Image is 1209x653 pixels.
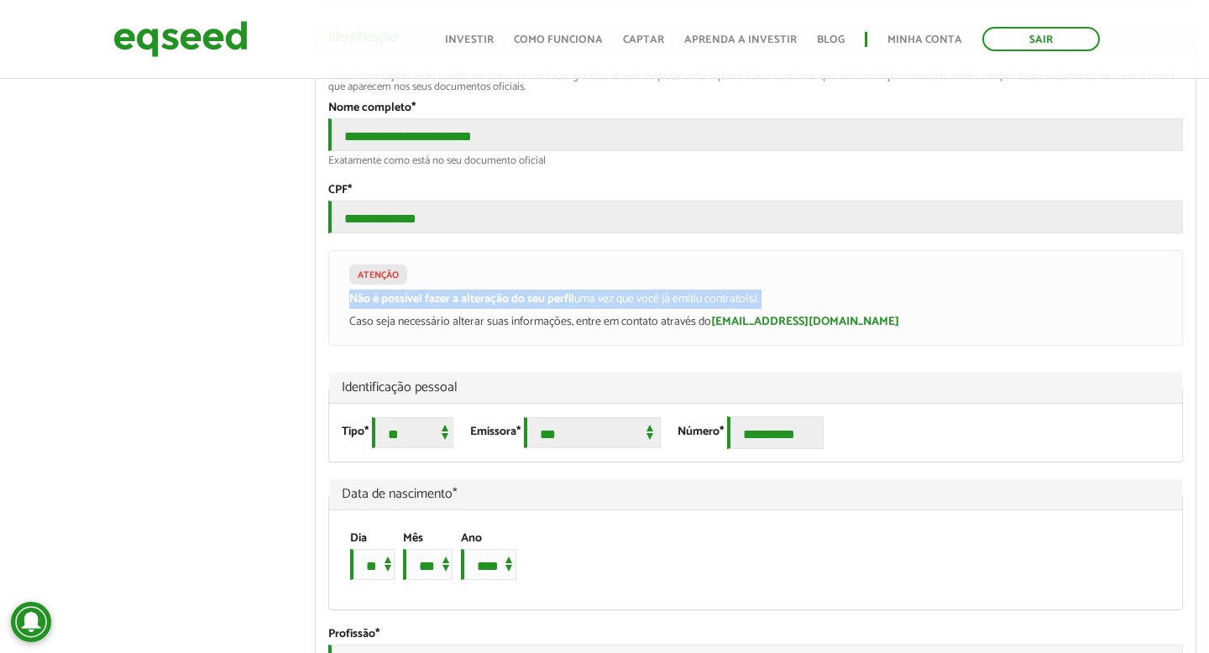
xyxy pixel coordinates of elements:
strong: Não é possível fazer a alteração do seu perfil [349,290,574,309]
span: Este campo é obrigatório. [720,422,724,441]
a: Blog [817,34,845,45]
span: Identificação pessoal [342,381,1170,394]
span: Este campo é obrigatório. [348,180,352,200]
div: Essas informações serão usadas em todos os contratos gerados através da plataforma EqSeed. Favor ... [328,71,1183,92]
div: Exatamente como está no seu documento oficial [328,155,1183,166]
label: Número [678,426,724,438]
span: Este campo é obrigatório. [364,422,369,441]
a: [EMAIL_ADDRESS][DOMAIN_NAME] [711,316,899,328]
img: EqSeed [113,17,248,61]
p: uma vez que você já emitiu contrato(s). [349,293,1162,307]
label: CPF [328,185,352,196]
a: Minha conta [887,34,962,45]
label: Mês [403,533,423,545]
span: Este campo é obrigatório. [453,483,458,505]
span: Este campo é obrigatório. [516,422,521,441]
p: Caso seja necessário alterar suas informações, entre em contato através do [349,316,1162,330]
span: Este campo é obrigatório. [411,98,416,118]
label: Emissora [470,426,521,438]
label: Profissão [328,629,379,640]
a: Como funciona [514,34,603,45]
a: Captar [623,34,664,45]
a: Sair [982,27,1100,51]
label: Atenção [349,264,407,285]
span: Este campo é obrigatório. [375,624,379,644]
label: Nome completo [328,102,416,114]
a: Aprenda a investir [684,34,797,45]
label: Dia [350,533,367,545]
span: Data de nascimento [342,488,1170,501]
a: Investir [445,34,494,45]
label: Tipo [342,426,369,438]
label: Ano [461,533,482,545]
